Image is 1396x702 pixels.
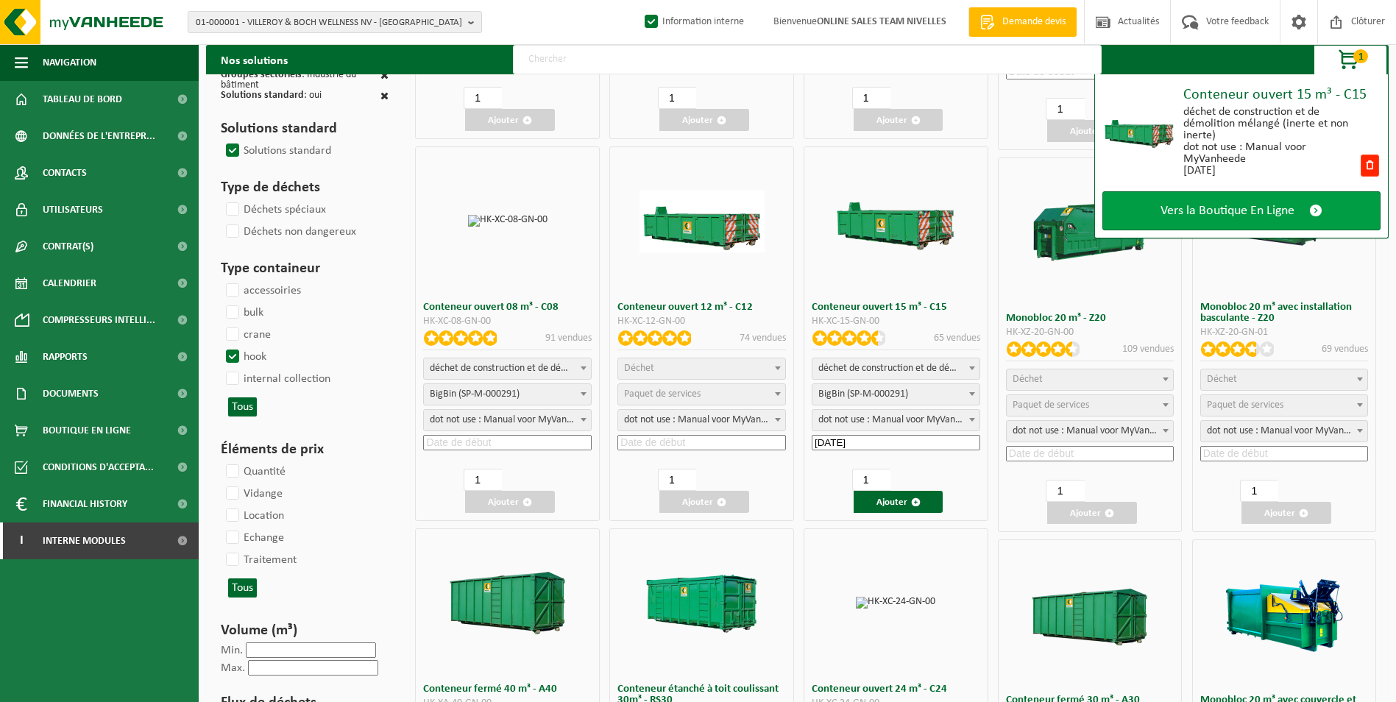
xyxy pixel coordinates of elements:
span: dot not use : Manual voor MyVanheede [618,410,785,430]
span: Calendrier [43,265,96,302]
span: Contacts [43,155,87,191]
label: Quantité [223,461,286,483]
span: 01-000001 - VILLEROY & BOCH WELLNESS NV - [GEOGRAPHIC_DATA] [196,12,462,34]
p: 91 vendues [545,330,592,346]
span: BigBin (SP-M-000291) [812,383,980,405]
h3: Conteneur ouvert 24 m³ - C24 [812,684,980,695]
img: HK-XC-15-GN-00 [1102,113,1176,149]
label: Location [223,505,284,527]
input: 1 [464,87,502,109]
span: dot not use : Manual voor MyVanheede [1201,421,1368,442]
h3: Type de déchets [221,177,389,199]
input: 1 [852,87,890,109]
h3: Monobloc 20 m³ avec installation basculante - Z20 [1200,302,1369,324]
div: Conteneur ouvert 15 m³ - C15 [1183,88,1381,102]
span: Financial History [43,486,127,522]
span: Tableau de bord [43,81,122,118]
input: Chercher [513,45,1102,74]
span: Boutique en ligne [43,412,131,449]
img: HK-RS-30-GN-00 [639,572,765,634]
input: 1 [1046,480,1084,502]
span: Navigation [43,44,96,81]
span: dot not use : Manual voor MyVanheede [812,410,979,430]
span: BigBin (SP-M-000291) [812,384,979,405]
span: Paquet de services [1013,400,1089,411]
input: 1 [658,87,696,109]
h3: Type containeur [221,258,389,280]
span: dot not use : Manual voor MyVanheede [1006,420,1174,442]
h3: Conteneur ouvert 08 m³ - C08 [423,302,592,313]
h2: Nos solutions [206,45,302,74]
label: Information interne [642,11,744,33]
label: Max. [221,662,245,674]
input: Date de début [423,435,592,450]
button: Ajouter [1047,502,1137,524]
span: Paquet de services [1207,400,1283,411]
span: déchet de construction et de démolition mélangé (inerte et non inerte) [812,358,980,380]
span: BigBin (SP-M-000291) [423,383,592,405]
label: Min. [221,645,243,656]
span: Données de l'entrepr... [43,118,155,155]
button: Ajouter [659,109,749,131]
button: Tous [228,578,257,598]
button: Ajouter [854,109,943,131]
span: Documents [43,375,99,412]
span: déchet de construction et de démolition mélangé (inerte et non inerte) [424,358,591,379]
h3: Éléments de prix [221,439,389,461]
div: dot not use : Manual voor MyVanheede [1183,141,1359,165]
strong: ONLINE SALES TEAM NIVELLES [817,16,946,27]
input: 1 [1240,480,1278,502]
span: Compresseurs intelli... [43,302,155,338]
a: Vers la Boutique En Ligne [1102,191,1381,230]
span: I [15,522,28,559]
span: Rapports [43,338,88,375]
span: Utilisateurs [43,191,103,228]
button: Ajouter [465,491,555,513]
input: Date de début [1200,446,1369,461]
div: HK-XC-12-GN-00 [617,316,786,327]
input: Date de début [617,435,786,450]
input: 1 [464,469,502,491]
span: Déchet [624,363,654,374]
button: Tous [228,397,257,416]
h3: Volume (m³) [221,620,389,642]
div: déchet de construction et de démolition mélangé (inerte et non inerte) [1183,106,1359,141]
span: dot not use : Manual voor MyVanheede [812,409,980,431]
button: Ajouter [854,491,943,513]
div: : Industrie du bâtiment [221,70,380,91]
input: Date de début [812,435,980,450]
a: Demande devis [968,7,1077,37]
input: Date de début [1006,446,1174,461]
div: HK-XC-15-GN-00 [812,316,980,327]
p: 69 vendues [1322,341,1368,357]
span: 1 [1353,49,1368,63]
span: dot not use : Manual voor MyVanheede [1200,420,1369,442]
span: déchet de construction et de démolition mélangé (inerte et non inerte) [812,358,979,379]
label: Echange [223,527,284,549]
h3: Solutions standard [221,118,389,140]
div: HK-XC-08-GN-00 [423,316,592,327]
img: HK-XZ-20-GN-12 [1222,551,1347,676]
h3: Conteneur fermé 40 m³ - A40 [423,684,592,695]
span: dot not use : Manual voor MyVanheede [1007,421,1174,442]
span: Contrat(s) [43,228,93,265]
img: HK-XA-30-GN-00 [1027,583,1152,645]
label: Vidange [223,483,283,505]
img: HK-XZ-20-GN-00 [1027,169,1152,294]
span: Solutions standard [221,90,304,101]
button: Ajouter [1047,120,1137,142]
input: 1 [852,469,890,491]
p: 74 vendues [740,330,786,346]
label: hook [223,346,266,368]
label: internal collection [223,368,330,390]
div: : oui [221,91,322,103]
label: Déchets non dangereux [223,221,356,243]
p: 65 vendues [934,330,980,346]
label: bulk [223,302,263,324]
div: [DATE] [1183,165,1359,177]
span: Interne modules [43,522,126,559]
span: Déchet [1207,374,1237,385]
img: HK-XA-40-GN-00 [445,572,570,634]
span: Groupes sectoriels [221,69,302,80]
span: dot not use : Manual voor MyVanheede [424,410,591,430]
